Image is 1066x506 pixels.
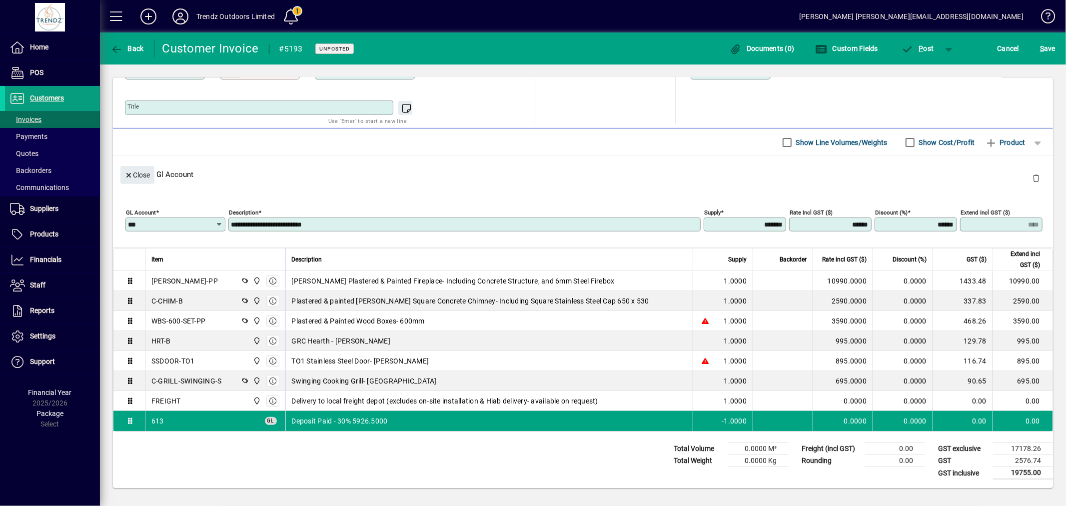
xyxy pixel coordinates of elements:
[250,395,262,406] span: New Plymouth
[1034,2,1054,34] a: Knowledge Base
[993,455,1053,467] td: 2576.74
[250,335,262,346] span: New Plymouth
[933,411,993,431] td: 0.00
[126,209,156,216] mat-label: GL Account
[993,411,1053,431] td: 0.00
[164,7,196,25] button: Profile
[961,209,1010,216] mat-label: Extend incl GST ($)
[730,44,795,52] span: Documents (0)
[873,391,933,411] td: 0.0000
[933,391,993,411] td: 0.00
[933,371,993,391] td: 90.65
[5,298,100,323] a: Reports
[28,388,72,396] span: Financial Year
[902,44,934,52] span: ost
[5,179,100,196] a: Communications
[819,376,867,386] div: 695.0000
[893,254,927,265] span: Discount (%)
[993,291,1053,311] td: 2590.00
[292,396,598,406] span: Delivery to local freight depot (excludes on-site installation & Hiab delivery- available on requ...
[933,291,993,311] td: 337.83
[30,306,54,314] span: Reports
[5,324,100,349] a: Settings
[873,311,933,331] td: 0.0000
[873,291,933,311] td: 0.0000
[319,45,350,52] span: Unposted
[151,376,222,386] div: C-GRILL-SWINGING-S
[722,416,747,426] span: -1.0000
[933,331,993,351] td: 129.78
[279,41,303,57] div: #5193
[933,271,993,291] td: 1433.48
[780,254,807,265] span: Backorder
[30,255,61,263] span: Financials
[151,336,170,346] div: HRT-B
[813,39,881,57] button: Custom Fields
[873,411,933,431] td: 0.0000
[933,467,993,479] td: GST inclusive
[724,376,747,386] span: 1.0000
[162,40,259,56] div: Customer Invoice
[1040,40,1056,56] span: ave
[10,149,38,157] span: Quotes
[790,209,833,216] mat-label: Rate incl GST ($)
[919,44,924,52] span: P
[819,396,867,406] div: 0.0000
[113,156,1053,192] div: Gl Account
[36,409,63,417] span: Package
[132,7,164,25] button: Add
[669,455,729,467] td: Total Weight
[151,296,183,306] div: C-CHIM-B
[5,145,100,162] a: Quotes
[933,351,993,371] td: 116.74
[5,35,100,60] a: Home
[993,443,1053,455] td: 17178.26
[729,455,789,467] td: 0.0000 Kg
[10,183,69,191] span: Communications
[819,276,867,286] div: 10990.0000
[151,396,181,406] div: FREIGHT
[250,375,262,386] span: New Plymouth
[229,209,258,216] mat-label: Description
[967,254,987,265] span: GST ($)
[819,296,867,306] div: 2590.0000
[729,443,789,455] td: 0.0000 M³
[292,296,649,306] span: Plastered & painted [PERSON_NAME] Square Concrete Chimney- Including Square Stainless Steel Cap 6...
[1038,39,1058,57] button: Save
[250,295,262,306] span: New Plymouth
[993,271,1053,291] td: 10990.00
[151,316,206,326] div: WBS-600-SET-PP
[819,316,867,326] div: 3590.0000
[724,276,747,286] span: 1.0000
[151,356,195,366] div: SSDOOR-TO1
[5,111,100,128] a: Invoices
[669,443,729,455] td: Total Volume
[822,254,867,265] span: Rate incl GST ($)
[797,455,865,467] td: Rounding
[917,137,975,147] label: Show Cost/Profit
[865,455,925,467] td: 0.00
[328,115,407,126] mat-hint: Use 'Enter' to start a new line
[5,273,100,298] a: Staff
[875,209,908,216] mat-label: Discount (%)
[151,276,218,286] div: [PERSON_NAME]-PP
[794,137,888,147] label: Show Line Volumes/Weights
[30,94,64,102] span: Customers
[5,60,100,85] a: POS
[10,132,47,140] span: Payments
[993,391,1053,411] td: 0.00
[5,162,100,179] a: Backorders
[30,357,55,365] span: Support
[1024,166,1048,190] button: Delete
[1040,44,1044,52] span: S
[151,254,163,265] span: Item
[108,39,146,57] button: Back
[933,443,993,455] td: GST exclusive
[30,43,48,51] span: Home
[100,39,155,57] app-page-header-button: Back
[151,416,164,426] span: Deposit Paid
[797,443,865,455] td: Freight (incl GST)
[724,336,747,346] span: 1.0000
[10,166,51,174] span: Backorders
[118,170,157,179] app-page-header-button: Close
